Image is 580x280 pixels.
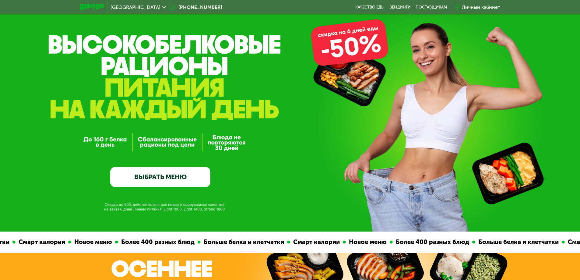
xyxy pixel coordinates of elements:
[355,5,385,10] a: Качество еды
[389,237,469,247] div: Более 400 разных блюд
[111,5,160,10] span: [GEOGRAPHIC_DATA]
[472,237,558,247] div: Больше белка и клетчатки
[110,167,210,187] a: ВЫБРАТЬ МЕНЮ
[169,4,222,11] a: [PHONE_NUMBER]
[12,237,65,247] div: Смарт калории
[416,5,447,10] div: поставщикам
[115,237,194,247] div: Более 400 разных блюд
[287,237,339,247] div: Смарт калории
[197,237,284,247] div: Больше белка и клетчатки
[462,4,500,11] div: Личный кабинет
[68,237,112,247] div: Новое меню
[343,237,386,247] div: Новое меню
[389,5,411,10] a: Вендинги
